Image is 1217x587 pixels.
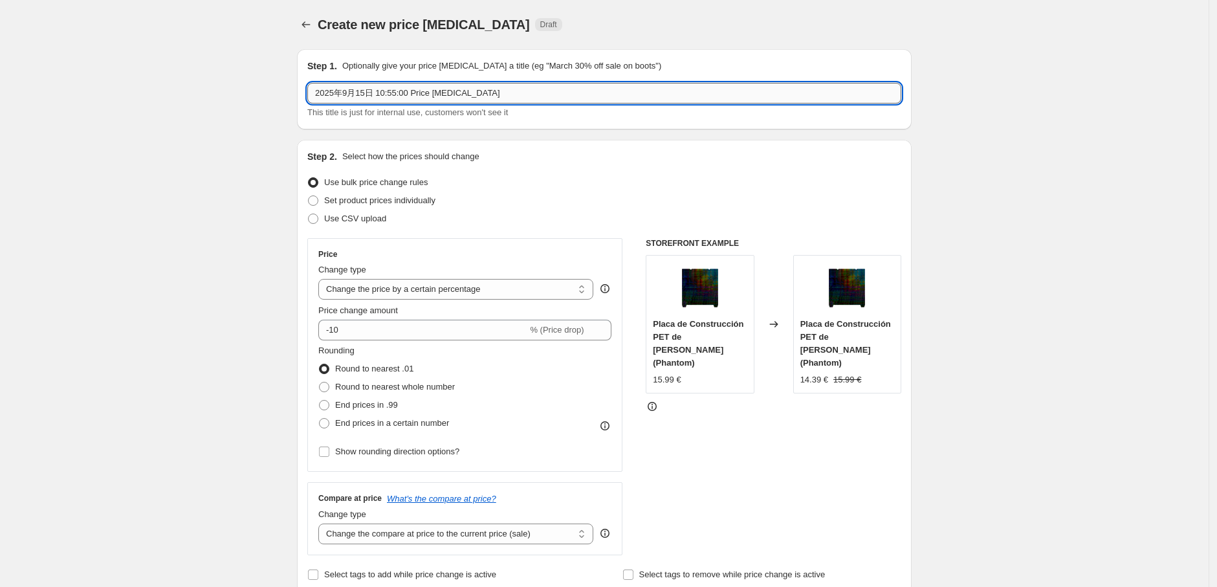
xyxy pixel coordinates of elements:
[318,509,366,519] span: Change type
[318,346,355,355] span: Rounding
[335,447,459,456] span: Show rounding direction options?
[324,177,428,187] span: Use bulk price change rules
[540,19,557,30] span: Draft
[335,382,455,392] span: Round to nearest whole number
[307,60,337,72] h2: Step 1.
[335,364,413,373] span: Round to nearest .01
[324,195,435,205] span: Set product prices individually
[821,262,873,314] img: 19-8_PET_80x.png
[800,319,891,368] span: Placa de Construcción PET de [PERSON_NAME] (Phantom)
[335,400,398,410] span: End prices in .99
[598,527,611,540] div: help
[318,17,530,32] span: Create new price [MEDICAL_DATA]
[833,373,861,386] strike: 15.99 €
[318,265,366,274] span: Change type
[598,282,611,295] div: help
[530,325,584,335] span: % (Price drop)
[335,418,449,428] span: End prices in a certain number
[639,570,826,579] span: Select tags to remove while price change is active
[318,493,382,504] h3: Compare at price
[653,373,681,386] div: 15.99 €
[307,83,901,104] input: 30% off holiday sale
[307,107,508,117] span: This title is just for internal use, customers won't see it
[297,16,315,34] button: Price change jobs
[318,320,527,340] input: -15
[674,262,726,314] img: 19-8_PET_80x.png
[653,319,743,368] span: Placa de Construcción PET de [PERSON_NAME] (Phantom)
[646,238,901,249] h6: STOREFRONT EXAMPLE
[318,305,398,315] span: Price change amount
[324,214,386,223] span: Use CSV upload
[307,150,337,163] h2: Step 2.
[800,373,828,386] div: 14.39 €
[387,494,496,504] button: What's the compare at price?
[342,60,661,72] p: Optionally give your price [MEDICAL_DATA] a title (eg "March 30% off sale on boots")
[318,249,337,260] h3: Price
[342,150,479,163] p: Select how the prices should change
[324,570,496,579] span: Select tags to add while price change is active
